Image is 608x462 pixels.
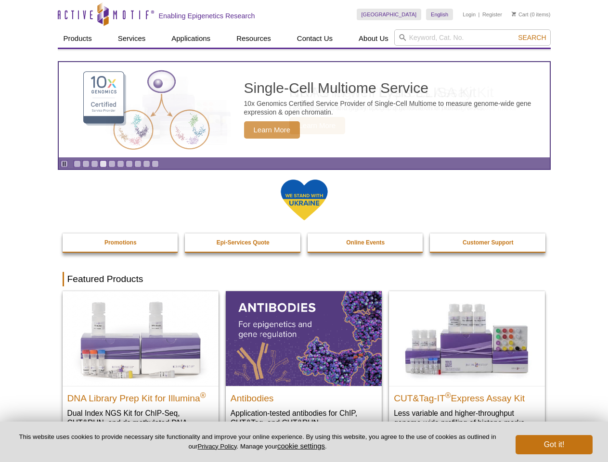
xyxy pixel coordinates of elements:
[63,233,179,252] a: Promotions
[217,239,270,246] strong: Epi-Services Quote
[63,291,219,385] img: DNA Library Prep Kit for Illumina
[112,29,152,48] a: Services
[226,291,382,385] img: All Antibodies
[463,239,513,246] strong: Customer Support
[185,233,301,252] a: Epi-Services Quote
[463,11,476,18] a: Login
[67,408,214,437] p: Dual Index NGS Kit for ChIP-Seq, CUT&RUN, and ds methylated DNA assays.
[82,160,90,167] a: Go to slide 2
[134,160,142,167] a: Go to slide 8
[200,391,206,399] sup: ®
[394,408,540,428] p: Less variable and higher-throughput genome-wide profiling of histone marks​.
[231,389,377,403] h2: Antibodies
[63,272,546,286] h2: Featured Products
[104,239,137,246] strong: Promotions
[244,81,545,95] h2: Single-Cell Multiome Service
[100,160,107,167] a: Go to slide 4
[353,29,394,48] a: About Us
[63,291,219,447] a: DNA Library Prep Kit for Illumina DNA Library Prep Kit for Illumina® Dual Index NGS Kit for ChIP-...
[515,33,549,42] button: Search
[58,29,98,48] a: Products
[74,160,81,167] a: Go to slide 1
[15,433,500,451] p: This website uses cookies to provide necessary site functionality and improve your online experie...
[346,239,385,246] strong: Online Events
[74,66,219,154] img: Single-Cell Multiome Service
[479,9,480,20] li: |
[291,29,338,48] a: Contact Us
[61,160,68,167] a: Toggle autoplay
[197,443,236,450] a: Privacy Policy
[59,62,550,157] article: Single-Cell Multiome Service
[152,160,159,167] a: Go to slide 10
[67,389,214,403] h2: DNA Library Prep Kit for Illumina
[430,233,546,252] a: Customer Support
[108,160,116,167] a: Go to slide 5
[159,12,255,20] h2: Enabling Epigenetics Research
[308,233,424,252] a: Online Events
[394,389,540,403] h2: CUT&Tag-IT Express Assay Kit
[143,160,150,167] a: Go to slide 9
[518,34,546,41] span: Search
[280,179,328,221] img: We Stand With Ukraine
[231,408,377,428] p: Application-tested antibodies for ChIP, CUT&Tag, and CUT&RUN.
[117,160,124,167] a: Go to slide 6
[59,62,550,157] a: Single-Cell Multiome Service Single-Cell Multiome Service 10x Genomics Certified Service Provider...
[512,11,529,18] a: Cart
[445,391,451,399] sup: ®
[482,11,502,18] a: Register
[126,160,133,167] a: Go to slide 7
[244,121,300,139] span: Learn More
[394,29,551,46] input: Keyword, Cat. No.
[426,9,453,20] a: English
[389,291,545,385] img: CUT&Tag-IT® Express Assay Kit
[512,12,516,16] img: Your Cart
[226,291,382,437] a: All Antibodies Antibodies Application-tested antibodies for ChIP, CUT&Tag, and CUT&RUN.
[91,160,98,167] a: Go to slide 3
[516,435,593,454] button: Got it!
[357,9,422,20] a: [GEOGRAPHIC_DATA]
[166,29,216,48] a: Applications
[244,99,545,116] p: 10x Genomics Certified Service Provider of Single-Cell Multiome to measure genome-wide gene expre...
[231,29,277,48] a: Resources
[512,9,551,20] li: (0 items)
[389,291,545,437] a: CUT&Tag-IT® Express Assay Kit CUT&Tag-IT®Express Assay Kit Less variable and higher-throughput ge...
[277,442,325,450] button: cookie settings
